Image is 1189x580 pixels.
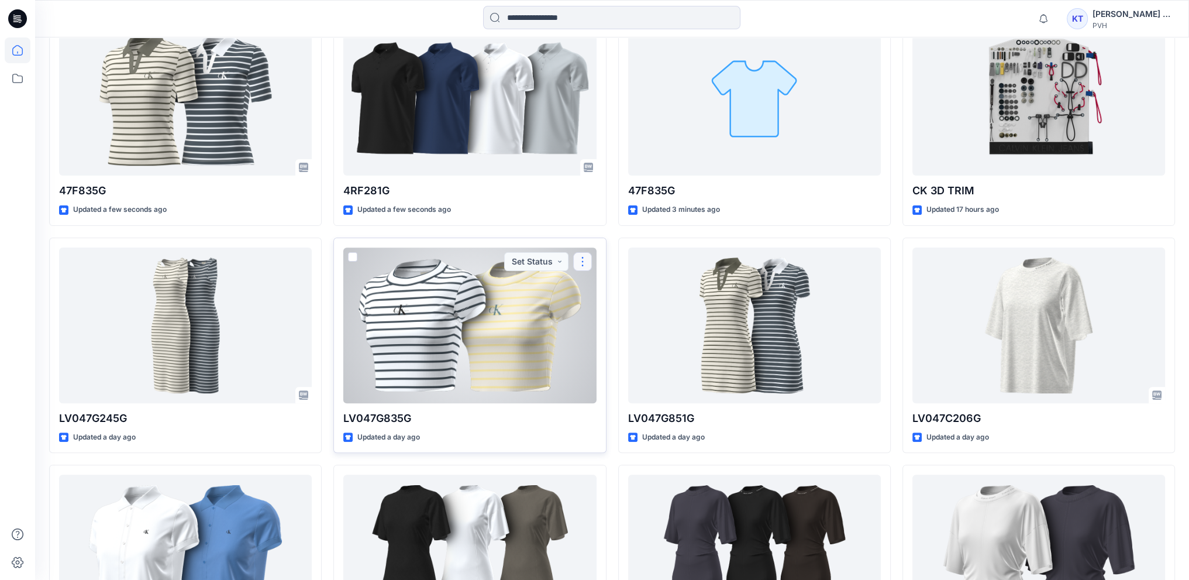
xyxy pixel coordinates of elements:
a: 47F835G [628,20,881,176]
p: Updated a day ago [357,431,420,444]
a: LV047C206G [912,248,1165,403]
p: 47F835G [628,183,881,199]
a: 47F835G [59,20,312,176]
a: LV047G851G [628,248,881,403]
p: LV047G245G [59,410,312,427]
p: Updated a few seconds ago [357,204,451,216]
p: Updated a day ago [926,431,989,444]
a: CK 3D TRIM [912,20,1165,176]
div: PVH [1092,21,1174,30]
p: LV047G851G [628,410,881,427]
p: CK 3D TRIM [912,183,1165,199]
p: Updated 17 hours ago [926,204,999,216]
p: LV047C206G [912,410,1165,427]
p: 4RF281G [343,183,596,199]
p: Updated a few seconds ago [73,204,167,216]
p: LV047G835G [343,410,596,427]
a: LV047G245G [59,248,312,403]
a: 4RF281G [343,20,596,176]
p: Updated a day ago [642,431,705,444]
p: Updated 3 minutes ago [642,204,720,216]
div: KT [1067,8,1088,29]
p: Updated a day ago [73,431,136,444]
p: 47F835G [59,183,312,199]
div: [PERSON_NAME] Top [PERSON_NAME] Top [1092,7,1174,21]
a: LV047G835G [343,248,596,403]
